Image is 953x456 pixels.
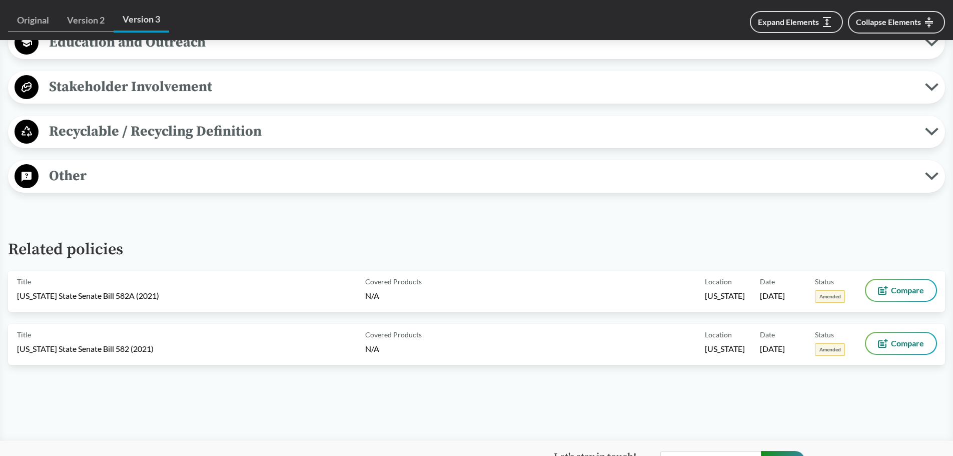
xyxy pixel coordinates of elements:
[760,290,785,301] span: [DATE]
[58,9,114,32] a: Version 2
[815,329,834,340] span: Status
[705,343,745,354] span: [US_STATE]
[17,329,31,340] span: Title
[365,329,422,340] span: Covered Products
[815,276,834,287] span: Status
[705,329,732,340] span: Location
[848,11,945,34] button: Collapse Elements
[39,120,925,143] span: Recyclable / Recycling Definition
[8,217,945,259] h2: Related policies
[705,276,732,287] span: Location
[8,9,58,32] a: Original
[891,286,924,294] span: Compare
[866,280,936,301] button: Compare
[114,8,169,33] a: Version 3
[12,30,941,56] button: Education and Outreach
[12,75,941,100] button: Stakeholder Involvement
[12,164,941,189] button: Other
[17,290,159,301] span: [US_STATE] State Senate Bill 582A (2021)
[365,276,422,287] span: Covered Products
[365,344,379,353] span: N/A
[39,165,925,187] span: Other
[866,333,936,354] button: Compare
[17,343,154,354] span: [US_STATE] State Senate Bill 582 (2021)
[17,276,31,287] span: Title
[760,276,775,287] span: Date
[891,339,924,347] span: Compare
[760,343,785,354] span: [DATE]
[365,291,379,300] span: N/A
[815,290,845,303] span: Amended
[760,329,775,340] span: Date
[705,290,745,301] span: [US_STATE]
[750,11,843,33] button: Expand Elements
[12,119,941,145] button: Recyclable / Recycling Definition
[39,31,925,54] span: Education and Outreach
[39,76,925,98] span: Stakeholder Involvement
[815,343,845,356] span: Amended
